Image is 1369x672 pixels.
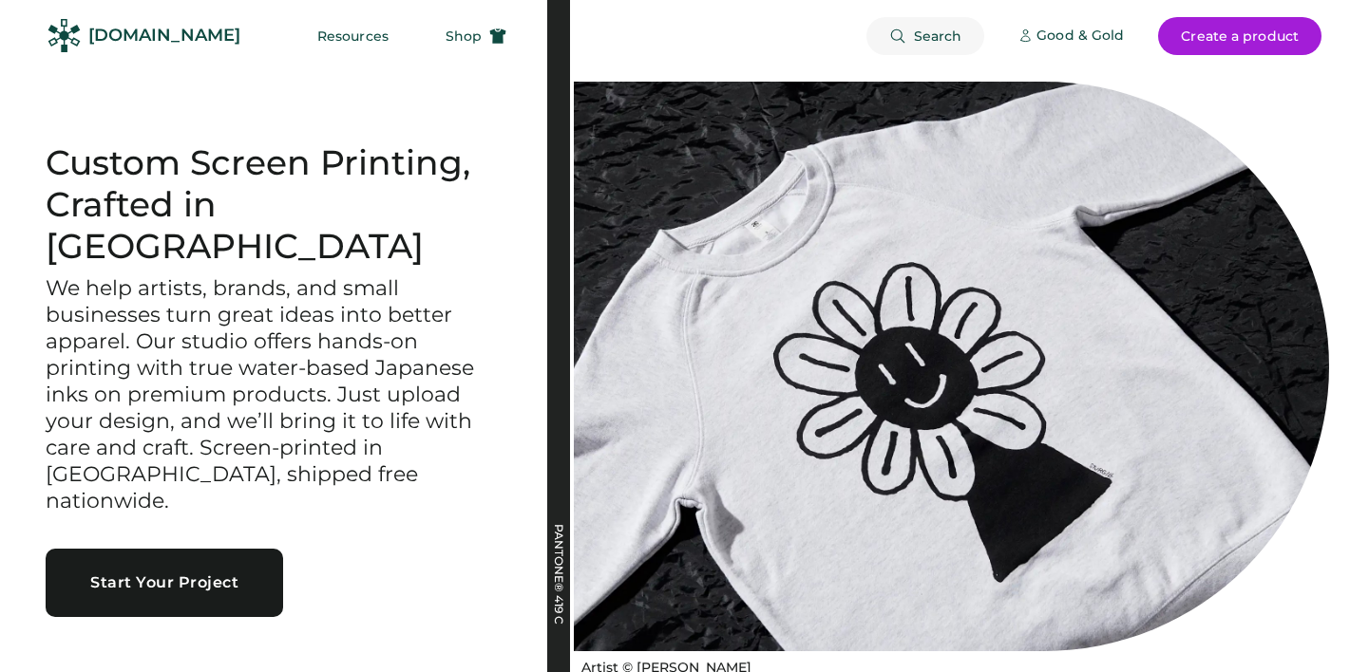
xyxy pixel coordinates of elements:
button: Search [866,17,985,55]
div: Good & Gold [1036,27,1124,46]
button: Start Your Project [46,549,283,617]
button: Resources [295,17,411,55]
img: Rendered Logo - Screens [48,19,81,52]
span: Search [914,29,962,43]
span: Shop [446,29,482,43]
h3: We help artists, brands, and small businesses turn great ideas into better apparel. Our studio of... [46,275,502,513]
div: [DOMAIN_NAME] [88,24,240,47]
button: Shop [423,17,529,55]
button: Create a product [1158,17,1321,55]
h1: Custom Screen Printing, Crafted in [GEOGRAPHIC_DATA] [46,142,502,268]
